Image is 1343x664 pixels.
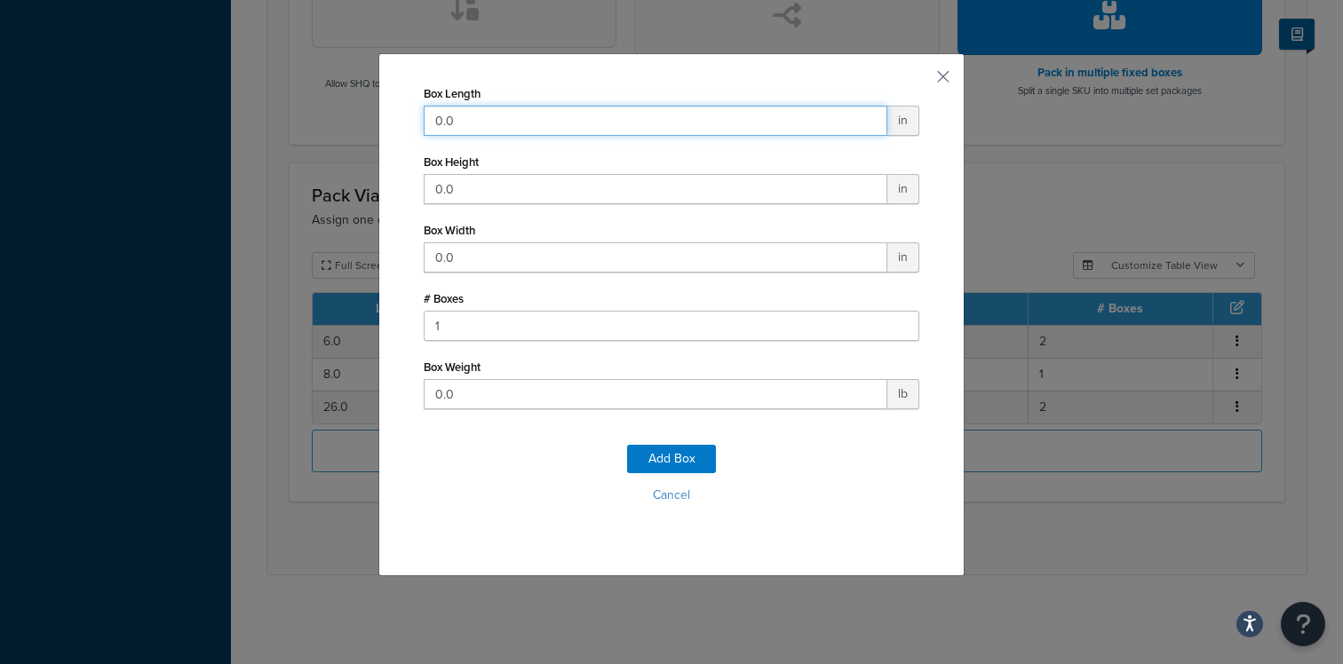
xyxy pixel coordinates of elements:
[887,174,919,204] span: in
[424,482,919,509] button: Cancel
[887,106,919,136] span: in
[424,155,479,169] label: Box Height
[627,445,716,473] button: Add Box
[887,379,919,409] span: lb
[424,224,475,237] label: Box Width
[424,360,481,374] label: Box Weight
[424,292,464,305] label: # Boxes
[887,242,919,273] span: in
[424,87,481,100] label: Box Length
